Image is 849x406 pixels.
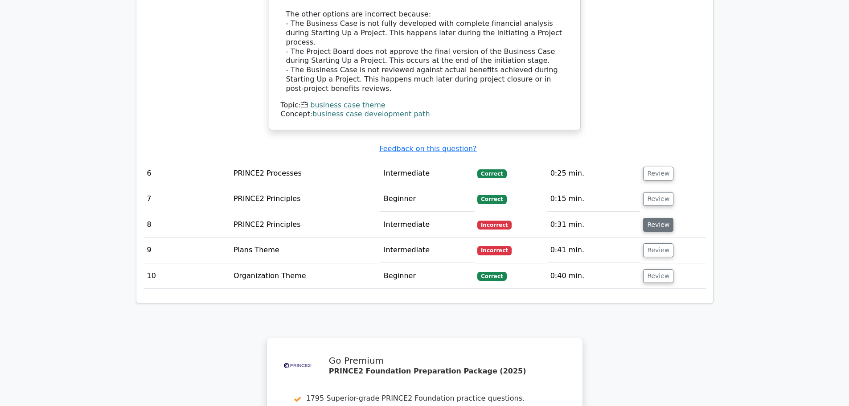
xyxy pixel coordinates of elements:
[547,186,640,212] td: 0:15 min.
[643,167,673,180] button: Review
[643,218,673,232] button: Review
[380,186,474,212] td: Beginner
[312,110,430,118] a: business case development path
[380,161,474,186] td: Intermediate
[477,246,512,255] span: Incorrect
[144,161,230,186] td: 6
[547,263,640,289] td: 0:40 min.
[281,110,569,119] div: Concept:
[230,238,380,263] td: Plans Theme
[477,195,506,204] span: Correct
[230,186,380,212] td: PRINCE2 Principles
[477,169,506,178] span: Correct
[380,263,474,289] td: Beginner
[643,243,673,257] button: Review
[144,263,230,289] td: 10
[310,101,385,109] a: business case theme
[643,269,673,283] button: Review
[230,161,380,186] td: PRINCE2 Processes
[230,212,380,238] td: PRINCE2 Principles
[144,238,230,263] td: 9
[144,212,230,238] td: 8
[547,238,640,263] td: 0:41 min.
[230,263,380,289] td: Organization Theme
[380,212,474,238] td: Intermediate
[643,192,673,206] button: Review
[281,101,569,110] div: Topic:
[477,272,506,281] span: Correct
[379,144,476,153] a: Feedback on this question?
[547,212,640,238] td: 0:31 min.
[144,186,230,212] td: 7
[380,238,474,263] td: Intermediate
[477,221,512,230] span: Incorrect
[547,161,640,186] td: 0:25 min.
